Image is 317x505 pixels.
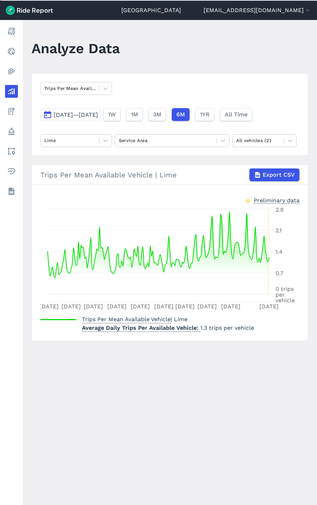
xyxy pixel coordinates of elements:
a: Datasets [5,185,18,198]
a: Analyze [5,85,18,98]
tspan: 0 trips [275,286,294,292]
tspan: [DATE] [154,303,174,310]
a: Areas [5,145,18,158]
a: Policy [5,125,18,138]
img: Ride Report [6,6,53,15]
span: Export CSV [263,171,295,179]
span: 6M [176,110,185,119]
span: | Lime [82,316,187,323]
button: Previous [0,0,1,1]
tspan: [DATE] [84,303,103,310]
tspan: 2.8 [275,206,284,213]
span: [DATE]—[DATE] [54,111,98,118]
button: 1M [126,108,143,121]
button: [EMAIL_ADDRESS][DOMAIN_NAME] [204,6,311,15]
tspan: vehicle [275,297,295,304]
a: Heatmaps [5,65,18,78]
span: 3M [153,110,161,119]
span: 1M [131,110,138,119]
tspan: 2.1 [275,227,282,234]
a: [GEOGRAPHIC_DATA] [121,6,181,15]
button: Export CSV [249,168,299,181]
h1: Analyze Data [31,39,120,58]
tspan: [DATE] [259,303,279,310]
button: [DATE]—[DATE] [40,108,101,121]
button: 1YR [195,108,214,121]
button: 1W [103,108,121,121]
span: 1W [108,110,116,119]
tspan: [DATE] [39,303,59,310]
tspan: [DATE] [197,303,217,310]
div: Preliminary data [254,196,299,204]
tspan: [DATE] [62,303,81,310]
a: Fees [5,105,18,118]
a: Realtime [5,45,18,58]
span: 1YR [200,110,210,119]
tspan: [DATE] [221,303,240,310]
button: 6M [172,108,190,121]
button: All Time [220,108,252,121]
span: All Time [225,110,248,119]
tspan: 1.4 [275,248,283,255]
tspan: per [275,291,285,298]
tspan: [DATE] [131,303,150,310]
span: Trips Per Mean Available Vehicle [82,314,171,323]
tspan: [DATE] [175,303,195,310]
a: Health [5,165,18,178]
tspan: 0.7 [275,270,283,277]
button: 3M [148,108,166,121]
a: Report [5,25,18,38]
span: Average Daily Trips Per Available Vehicle [82,322,200,332]
tspan: [DATE] [107,303,127,310]
p: 1.3 trips per vehicle [82,324,254,332]
div: Trips Per Mean Available Vehicle | Lime [40,168,299,181]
